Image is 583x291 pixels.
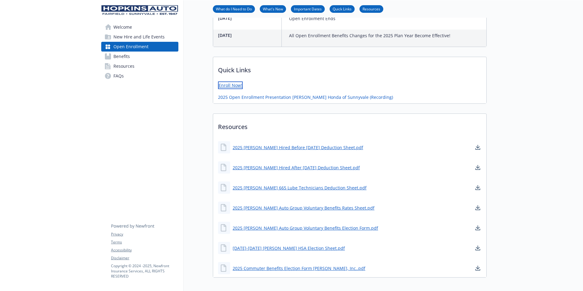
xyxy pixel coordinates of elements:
[111,232,178,237] a: Privacy
[474,204,481,211] a: download document
[474,244,481,252] a: download document
[233,225,378,231] a: 2025 [PERSON_NAME] Auto Group Voluntary Benefits Election Form.pdf
[474,164,481,171] a: download document
[213,114,486,136] p: Resources
[291,6,325,12] a: Important Dates
[233,245,345,251] a: [DATE]-[DATE] [PERSON_NAME] HSA Election Sheet.pdf
[233,265,365,271] a: 2025 Commuter Benefits Election Form [PERSON_NAME], Inc..pdf
[233,164,360,171] a: 2025 [PERSON_NAME] Hired After [DATE] Deduction Sheet.pdf
[113,61,134,71] span: Resources
[330,6,355,12] a: Quick Links
[289,15,335,22] p: Open Enrollment Ends
[101,42,178,52] a: Open Enrollment
[111,247,178,253] a: Accessibility
[113,32,165,42] span: New Hire and Life Events
[113,22,132,32] span: Welcome
[213,57,486,80] p: Quick Links
[113,52,130,61] span: Benefits
[233,144,363,151] a: 2025 [PERSON_NAME] Hired Before [DATE] Deduction Sheet.pdf
[359,6,383,12] a: Resources
[218,15,279,21] p: [DATE]
[218,81,243,89] a: Enroll Now!
[111,255,178,261] a: Disclaimer
[289,32,450,39] p: All Open Enrollment Benefits Changes for the 2025 Plan Year Become Effective!
[113,42,148,52] span: Open Enrollment
[101,22,178,32] a: Welcome
[233,185,367,191] a: 2025 [PERSON_NAME] 665 Lube Technicians Deduction Sheet.pdf
[218,94,393,100] a: 2025 Open Enrollment Presentation [PERSON_NAME] Honda of Sunnyvale (Recording)
[474,144,481,151] a: download document
[101,71,178,81] a: FAQs
[111,263,178,279] p: Copyright © 2024 - 2025 , Newfront Insurance Services, ALL RIGHTS RESERVED
[101,61,178,71] a: Resources
[111,239,178,245] a: Terms
[474,184,481,191] a: download document
[213,6,255,12] a: What do I Need to Do
[113,71,124,81] span: FAQs
[233,205,374,211] a: 2025 [PERSON_NAME] Auto Group Voluntary Benefits Rates Sheet.pdf
[101,32,178,42] a: New Hire and Life Events
[260,6,286,12] a: What's New
[101,52,178,61] a: Benefits
[218,32,279,38] p: [DATE]
[474,224,481,232] a: download document
[474,264,481,272] a: download document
